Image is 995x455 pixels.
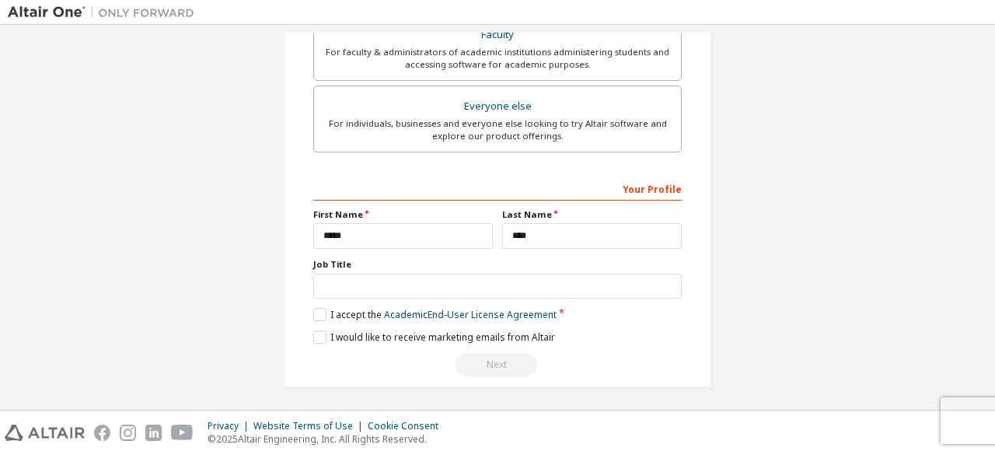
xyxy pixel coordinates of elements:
div: Privacy [208,420,253,432]
img: linkedin.svg [145,425,162,441]
div: Your Profile [313,176,682,201]
label: I accept the [313,308,557,321]
div: For individuals, businesses and everyone else looking to try Altair software and explore our prod... [323,117,672,142]
a: Academic End-User License Agreement [384,308,557,321]
div: For faculty & administrators of academic institutions administering students and accessing softwa... [323,46,672,71]
div: Cookie Consent [368,420,448,432]
img: youtube.svg [171,425,194,441]
p: © 2025 Altair Engineering, Inc. All Rights Reserved. [208,432,448,446]
img: altair_logo.svg [5,425,85,441]
div: Everyone else [323,96,672,117]
div: You need to provide your academic email [313,353,682,376]
img: facebook.svg [94,425,110,441]
div: Faculty [323,24,672,46]
img: instagram.svg [120,425,136,441]
label: Last Name [502,208,682,221]
label: First Name [313,208,493,221]
label: I would like to receive marketing emails from Altair [313,331,555,344]
label: Job Title [313,258,682,271]
img: Altair One [8,5,202,20]
div: Website Terms of Use [253,420,368,432]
